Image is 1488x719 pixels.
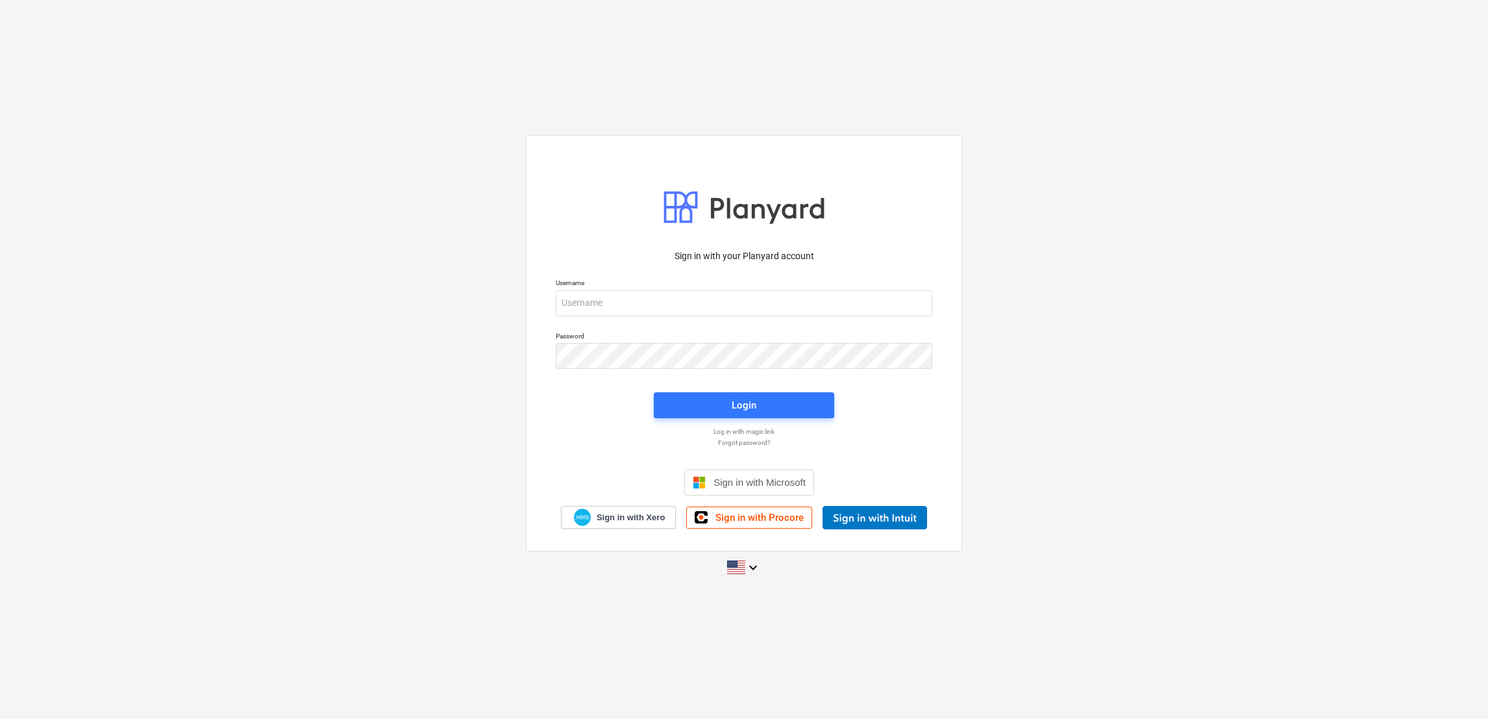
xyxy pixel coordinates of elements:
p: Password [556,332,932,343]
p: Username [556,279,932,290]
span: Sign in with Microsoft [713,477,806,488]
span: Sign in with Xero [597,512,665,523]
a: Log in with magic link [549,427,939,436]
img: Microsoft logo [693,476,706,489]
a: Sign in with Xero [561,506,676,529]
img: Xero logo [574,509,591,526]
button: Login [654,392,834,418]
div: Login [732,397,756,414]
a: Forgot password? [549,438,939,447]
i: keyboard_arrow_down [745,560,761,575]
p: Sign in with your Planyard account [556,249,932,263]
input: Username [556,290,932,316]
span: Sign in with Procore [715,512,804,523]
a: Sign in with Procore [686,507,812,529]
